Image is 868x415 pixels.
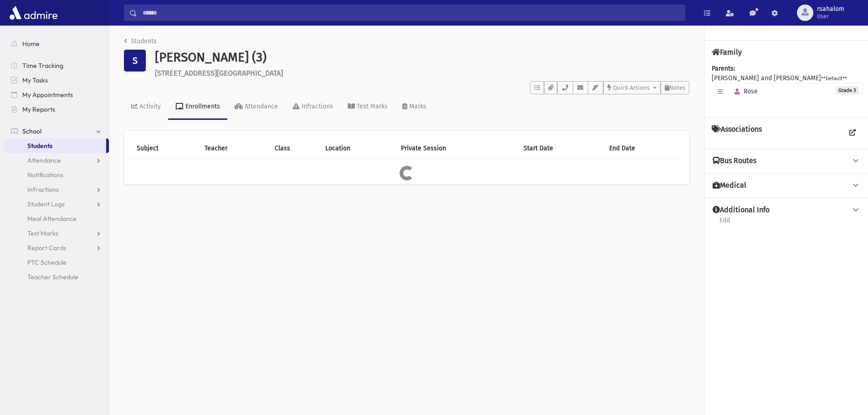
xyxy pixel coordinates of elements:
a: Test Marks [4,226,109,241]
th: Private Session [395,138,518,159]
span: rsahalom [817,5,844,13]
span: Students [27,142,52,150]
a: Activity [124,94,168,120]
a: Meal Attendance [4,211,109,226]
a: Report Cards [4,241,109,255]
span: Notifications [27,171,63,179]
a: Infractions [4,182,109,197]
a: Notifications [4,168,109,182]
a: Attendance [227,94,285,120]
span: Home [22,40,40,48]
a: View all Associations [844,125,861,141]
span: User [817,13,844,20]
th: Subject [131,138,199,159]
a: Students [124,37,157,45]
div: [PERSON_NAME] and [PERSON_NAME] [712,64,861,110]
div: Enrollments [184,102,220,110]
h6: [STREET_ADDRESS][GEOGRAPHIC_DATA] [155,69,689,77]
div: Activity [138,102,161,110]
a: Test Marks [340,94,395,120]
h4: Family [712,48,742,56]
th: Teacher [199,138,269,159]
a: Students [4,138,106,153]
span: PTC Schedule [27,258,67,266]
img: AdmirePro [7,4,60,22]
a: My Reports [4,102,109,117]
span: My Reports [22,105,55,113]
a: Teacher Schedule [4,270,109,284]
th: End Date [604,138,682,159]
th: Location [320,138,395,159]
span: Time Tracking [22,61,63,70]
a: Home [4,36,109,51]
div: Test Marks [355,102,388,110]
div: Infractions [300,102,333,110]
span: Infractions [27,185,59,194]
a: Enrollments [168,94,227,120]
nav: breadcrumb [124,36,157,50]
a: PTC Schedule [4,255,109,270]
span: Quick Actions [613,84,650,91]
span: Attendance [27,156,61,164]
button: Quick Actions [603,81,661,94]
span: School [22,127,41,135]
span: Grade 3 [836,86,859,95]
span: Rose [730,87,758,95]
span: Test Marks [27,229,58,237]
h4: Bus Routes [713,156,756,166]
a: My Tasks [4,73,109,87]
span: Student Logs [27,200,65,208]
input: Search [137,5,685,21]
h4: Associations [712,125,762,141]
span: Report Cards [27,244,66,252]
button: Bus Routes [712,156,861,166]
div: Attendance [243,102,278,110]
span: My Tasks [22,76,48,84]
div: Marks [407,102,426,110]
h1: [PERSON_NAME] (3) [155,50,689,65]
th: Class [269,138,320,159]
span: My Appointments [22,91,73,99]
button: Notes [661,81,689,94]
a: Edit [719,215,731,231]
a: Student Logs [4,197,109,211]
a: Marks [395,94,434,120]
th: Start Date [518,138,604,159]
span: Teacher Schedule [27,273,78,281]
a: School [4,124,109,138]
h4: Medical [713,181,746,190]
b: Parents: [712,65,735,72]
a: Time Tracking [4,58,109,73]
button: Additional Info [712,205,861,215]
a: My Appointments [4,87,109,102]
div: S [124,50,146,72]
h4: Additional Info [713,205,770,215]
span: Meal Attendance [27,215,77,223]
button: Medical [712,181,861,190]
span: Notes [669,84,685,91]
a: Attendance [4,153,109,168]
a: Infractions [285,94,340,120]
